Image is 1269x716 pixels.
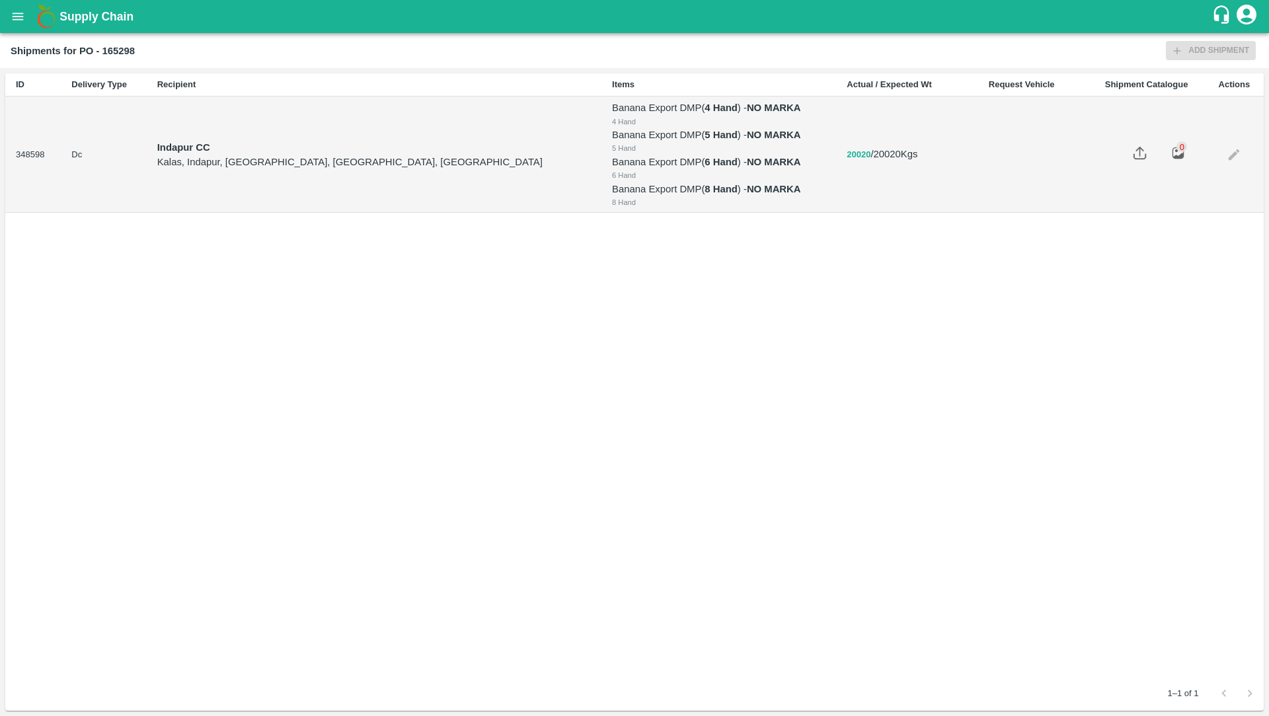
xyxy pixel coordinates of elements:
[612,196,826,208] div: 8 Hand
[705,184,738,194] b: 8 Hand
[847,147,944,162] p: / 20020 Kgs
[705,130,738,140] b: 5 Hand
[612,182,826,196] p: Banana Export DMP ( ) -
[157,155,591,169] p: Kalas, Indapur, [GEOGRAPHIC_DATA], [GEOGRAPHIC_DATA], [GEOGRAPHIC_DATA]
[59,7,1211,26] a: Supply Chain
[612,169,826,181] div: 6 Hand
[705,157,738,167] b: 6 Hand
[989,79,1055,89] b: Request Vehicle
[747,184,801,194] strong: NO MARKA
[1105,79,1188,89] b: Shipment Catalogue
[11,46,135,56] b: Shipments for PO - 165298
[5,97,61,213] td: 348598
[612,116,826,128] div: 4 Hand
[612,100,826,115] p: Banana Export DMP ( ) -
[157,142,210,153] strong: Indapur CC
[1133,146,1147,160] img: share
[61,97,146,213] td: Dc
[705,102,738,113] b: 4 Hand
[33,3,59,30] img: logo
[612,142,826,154] div: 5 Hand
[157,79,196,89] b: Recipient
[747,130,801,140] strong: NO MARKA
[747,157,801,167] strong: NO MARKA
[1171,146,1185,160] img: preview
[1219,79,1250,89] b: Actions
[847,147,870,163] button: 20020
[3,1,33,32] button: open drawer
[847,79,932,89] b: Actual / Expected Wt
[612,79,634,89] b: Items
[612,128,826,142] p: Banana Export DMP ( ) -
[71,79,127,89] b: Delivery Type
[1176,141,1187,152] div: 0
[59,10,134,23] b: Supply Chain
[747,102,801,113] strong: NO MARKA
[16,79,24,89] b: ID
[1235,3,1258,30] div: account of current user
[1211,5,1235,28] div: customer-support
[1167,688,1198,700] p: 1–1 of 1
[612,155,826,169] p: Banana Export DMP ( ) -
